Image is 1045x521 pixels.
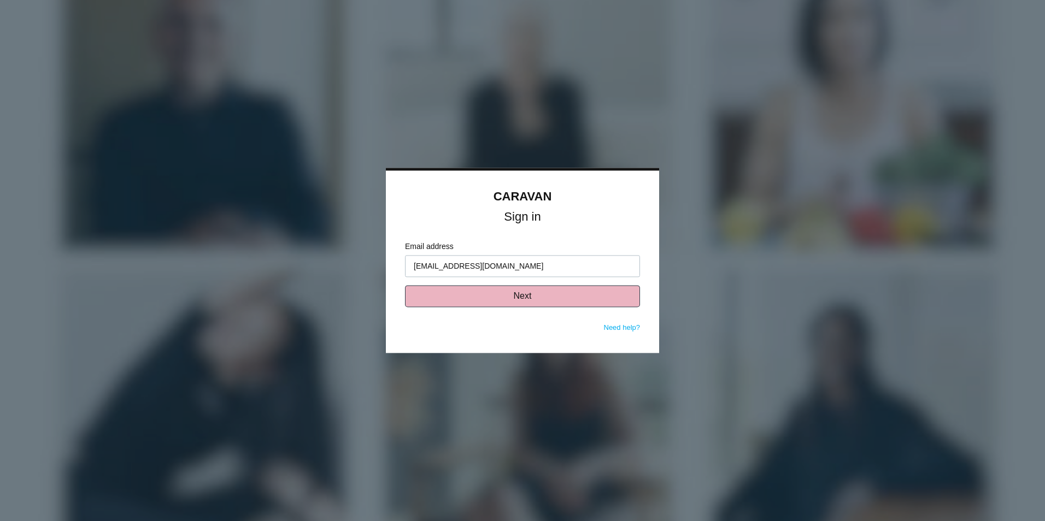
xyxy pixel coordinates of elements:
[405,241,640,253] label: Email address
[405,256,640,277] input: Enter your email address
[494,190,552,203] a: CARAVAN
[405,286,640,307] button: Next
[604,324,641,332] a: Need help?
[405,212,640,222] h1: Sign in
